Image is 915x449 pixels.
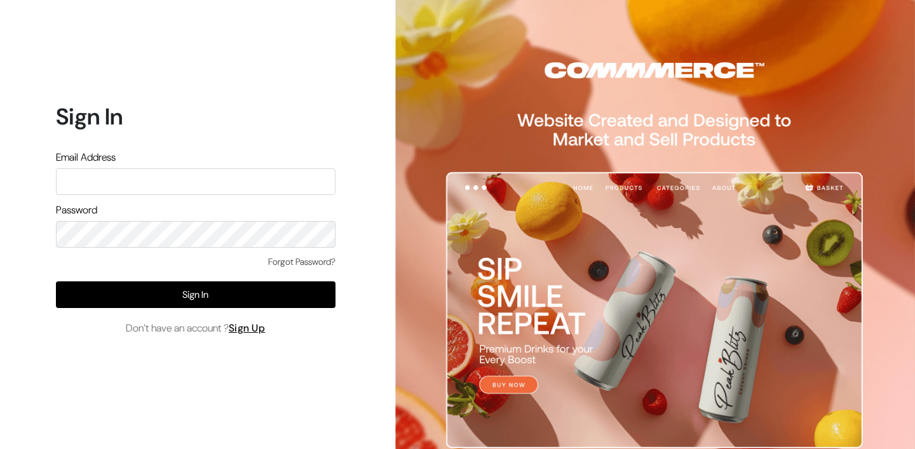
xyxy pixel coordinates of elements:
[56,103,335,130] h1: Sign In
[56,150,116,165] label: Email Address
[126,321,266,336] span: Don’t have an account ?
[56,281,335,308] button: Sign In
[268,255,335,269] a: Forgot Password?
[229,321,266,335] a: Sign Up
[56,203,97,218] label: Password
